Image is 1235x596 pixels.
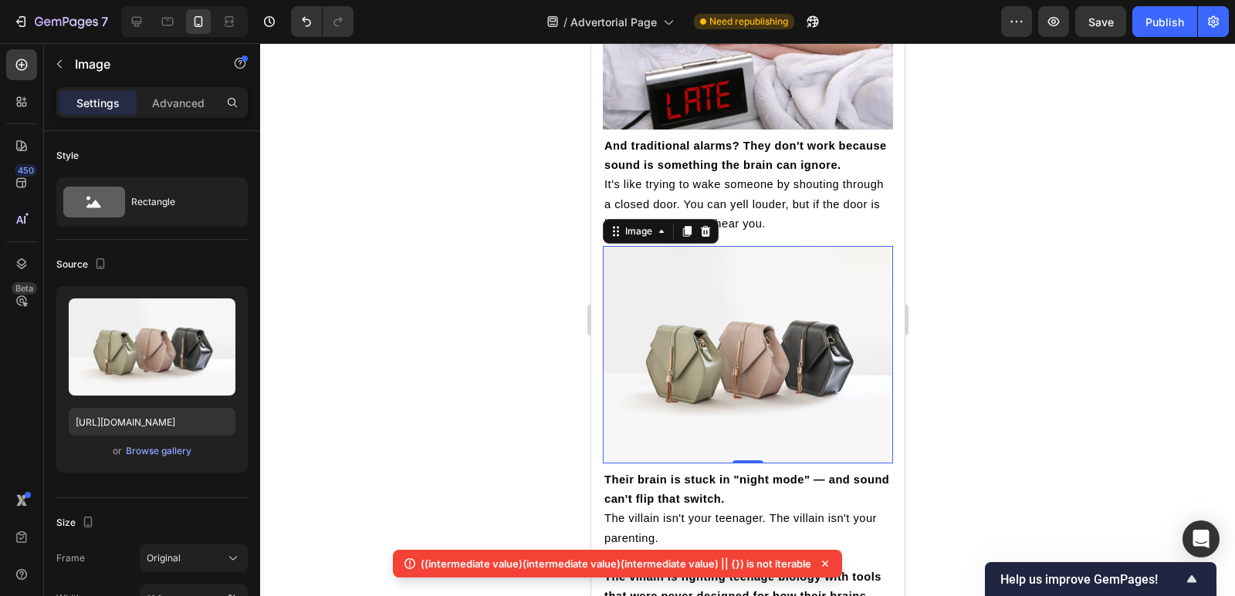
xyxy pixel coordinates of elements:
span: Original [147,551,181,565]
iframe: Design area [591,43,905,596]
button: Show survey - Help us improve GemPages! [1000,570,1201,588]
div: 450 [15,164,37,177]
span: or [113,442,122,460]
p: Settings [76,95,120,111]
div: Style [56,149,79,163]
div: Open Intercom Messenger [1183,520,1220,557]
span: Save [1088,15,1114,29]
span: Help us improve GemPages! [1000,572,1183,587]
button: 7 [6,6,115,37]
strong: The villain is fighting teenage biology with tools that were never designed for how their brains ... [13,527,290,578]
div: Size [56,513,97,534]
p: Advanced [152,95,205,111]
span: Need republishing [709,15,788,29]
button: Original [140,544,248,572]
input: https://example.com/image.jpg [69,408,235,436]
span: / [563,14,567,30]
button: Save [1075,6,1126,37]
div: Source [56,254,110,275]
p: ((intermediate value)(intermediate value)(intermediate value) || {}) is not iterable [421,556,811,571]
span: Advertorial Page [570,14,657,30]
p: Image [75,55,206,73]
div: Undo/Redo [291,6,354,37]
button: Browse gallery [125,443,192,459]
p: 7 [101,12,108,31]
div: Rectangle [131,184,225,220]
img: preview-image [69,298,235,396]
strong: Their brain is stuck in "night mode" — and sound can't flip that switch. [13,430,298,462]
button: Publish [1132,6,1197,37]
div: Beta [12,282,37,295]
div: Publish [1145,14,1184,30]
label: Frame [56,551,85,565]
span: The villain isn't your teenager. The villain isn't your parenting. [13,469,286,500]
div: Browse gallery [126,444,191,458]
